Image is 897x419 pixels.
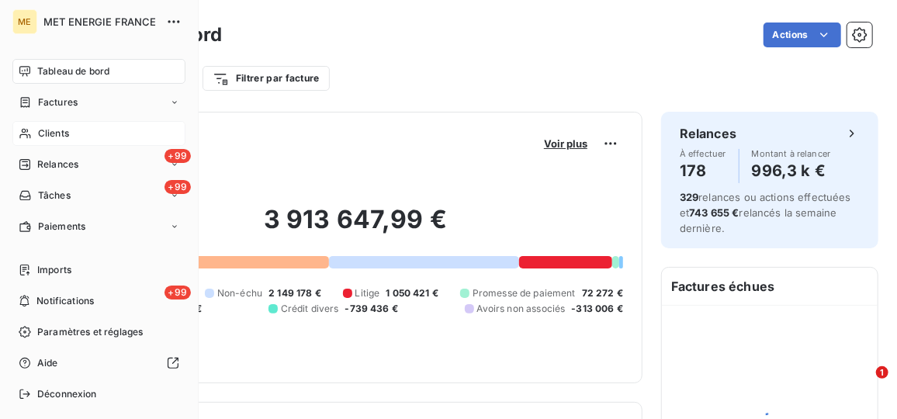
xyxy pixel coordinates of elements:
[544,137,587,150] span: Voir plus
[38,95,78,109] span: Factures
[386,286,438,300] span: 1 050 421 €
[473,286,576,300] span: Promesse de paiement
[165,180,191,194] span: +99
[37,325,143,339] span: Paramètres et réglages
[37,158,78,171] span: Relances
[37,387,97,401] span: Déconnexion
[12,9,37,34] div: ME
[268,286,321,300] span: 2 149 178 €
[844,366,881,403] iframe: Intercom live chat
[764,23,841,47] button: Actions
[689,206,739,219] span: 743 655 €
[680,158,726,183] h4: 178
[662,268,878,305] h6: Factures échues
[165,149,191,163] span: +99
[217,286,262,300] span: Non-échu
[88,204,623,251] h2: 3 913 647,99 €
[281,302,339,316] span: Crédit divers
[37,64,109,78] span: Tableau de bord
[38,220,85,234] span: Paiements
[752,149,831,158] span: Montant à relancer
[38,189,71,203] span: Tâches
[203,66,330,91] button: Filtrer par facture
[43,16,157,28] span: MET ENERGIE FRANCE
[37,356,58,370] span: Aide
[36,294,94,308] span: Notifications
[680,124,736,143] h6: Relances
[571,302,623,316] span: -313 006 €
[38,126,69,140] span: Clients
[165,286,191,300] span: +99
[680,191,698,203] span: 329
[876,366,888,379] span: 1
[752,158,831,183] h4: 996,3 k €
[680,149,726,158] span: À effectuer
[345,302,399,316] span: -739 436 €
[355,286,380,300] span: Litige
[680,191,851,234] span: relances ou actions effectuées et relancés la semaine dernière.
[582,286,623,300] span: 72 272 €
[539,137,592,151] button: Voir plus
[477,302,566,316] span: Avoirs non associés
[12,351,185,376] a: Aide
[37,263,71,277] span: Imports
